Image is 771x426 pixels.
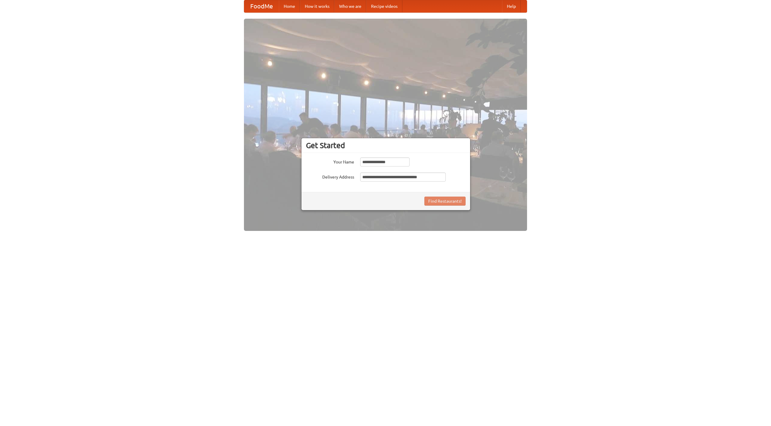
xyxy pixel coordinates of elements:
label: Your Name [306,157,354,165]
a: Home [279,0,300,12]
a: FoodMe [244,0,279,12]
label: Delivery Address [306,173,354,180]
a: How it works [300,0,334,12]
button: Find Restaurants! [424,197,466,206]
a: Help [502,0,521,12]
a: Who we are [334,0,366,12]
a: Recipe videos [366,0,402,12]
h3: Get Started [306,141,466,150]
